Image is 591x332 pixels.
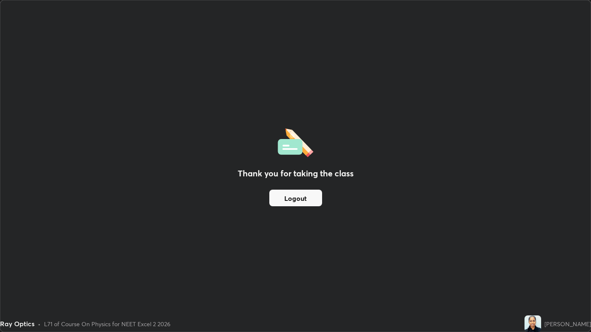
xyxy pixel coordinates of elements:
[544,320,591,328] div: [PERSON_NAME]
[44,320,170,328] div: L71 of Course On Physics for NEET Excel 2 2026
[238,167,354,180] h2: Thank you for taking the class
[38,320,41,328] div: •
[525,315,541,332] img: 515b3ccb7c094b98a4c123f1fd1a1405.jpg
[278,126,313,157] img: offlineFeedback.1438e8b3.svg
[269,190,322,206] button: Logout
